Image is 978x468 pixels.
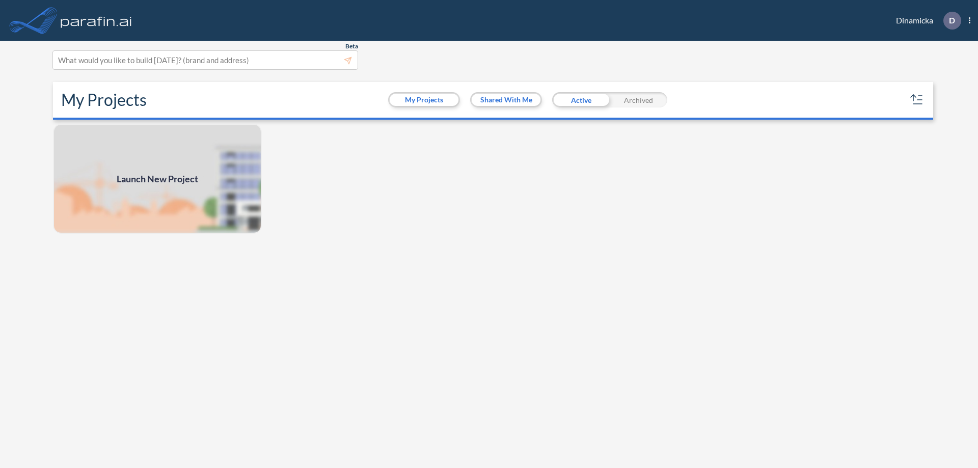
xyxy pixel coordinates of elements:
[949,16,955,25] p: D
[552,92,610,107] div: Active
[53,124,262,234] a: Launch New Project
[610,92,667,107] div: Archived
[59,10,134,31] img: logo
[472,94,540,106] button: Shared With Me
[61,90,147,109] h2: My Projects
[117,172,198,186] span: Launch New Project
[53,124,262,234] img: add
[390,94,458,106] button: My Projects
[909,92,925,108] button: sort
[881,12,970,30] div: Dinamicka
[345,42,358,50] span: Beta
